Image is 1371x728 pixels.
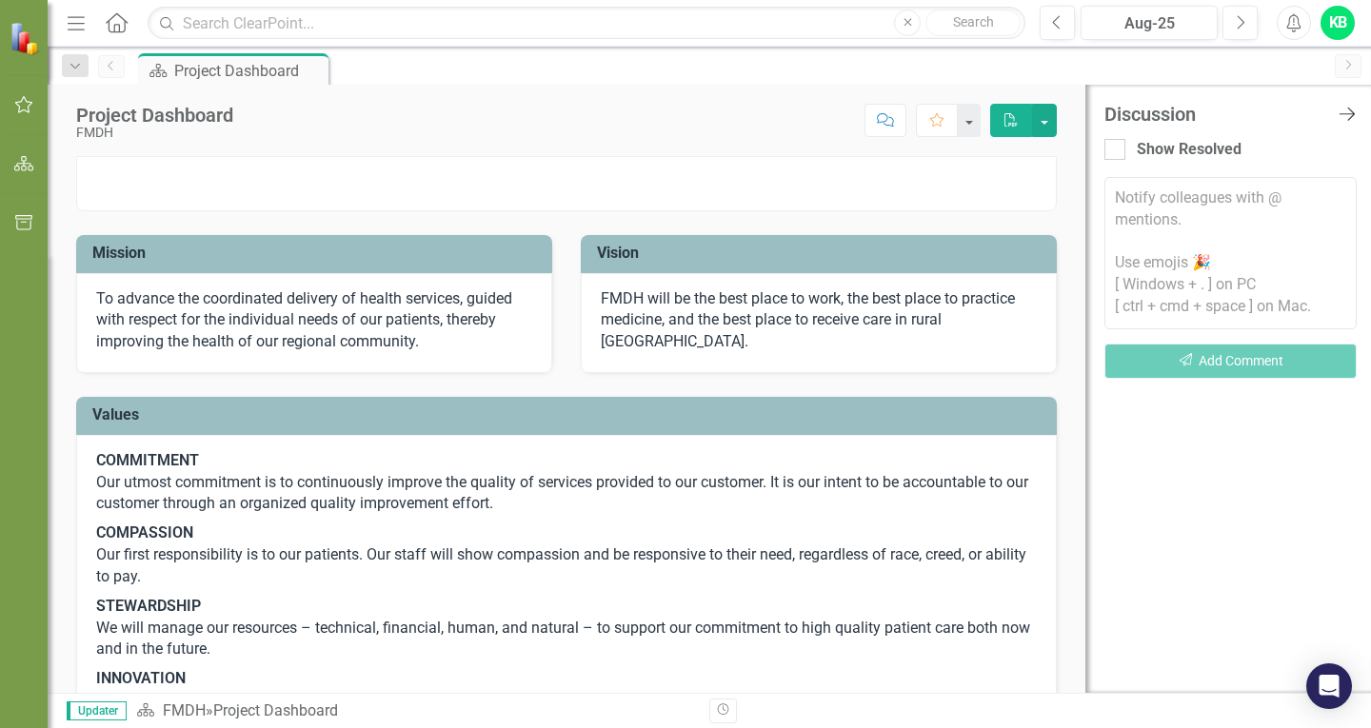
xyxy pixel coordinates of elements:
div: Project Dashboard [76,105,233,126]
a: FMDH [163,701,206,719]
h3: Vision [597,245,1047,262]
button: KB [1321,6,1355,40]
div: Show Resolved [1137,139,1242,161]
strong: STEWARDSHIP [96,597,201,615]
h3: Values [92,406,1047,423]
h3: Mission [92,245,543,262]
p: FMDH will be the best place to work, the best place to practice medicine, and the best place to r... [601,288,1037,354]
input: Search ClearPoint... [148,7,1025,40]
strong: INNOVATION [96,669,186,687]
span: Search [953,14,994,30]
button: Search [925,10,1021,36]
p: Our utmost commitment is to continuously improve the quality of services provided to our customer... [96,450,1037,520]
div: » [136,700,695,722]
img: ClearPoint Strategy [10,21,44,55]
p: We will manage our resources – technical, financial, human, and natural – to support our commitme... [96,592,1037,665]
strong: COMMITMENT [96,451,199,469]
div: Aug-25 [1087,12,1211,35]
button: Add Comment [1104,344,1357,379]
button: Aug-25 [1081,6,1218,40]
div: FMDH [76,126,233,140]
div: Project Dashboard [174,59,324,83]
p: Our first responsibility is to our patients. Our staff will show compassion and be responsive to ... [96,519,1037,592]
div: Open Intercom Messenger [1306,663,1352,709]
div: Discussion [1104,104,1328,125]
p: To advance the coordinated delivery of health services, guided with respect for the individual ne... [96,288,532,354]
strong: COMPASSION [96,523,193,541]
span: Updater [67,701,127,720]
div: Project Dashboard [213,701,338,719]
